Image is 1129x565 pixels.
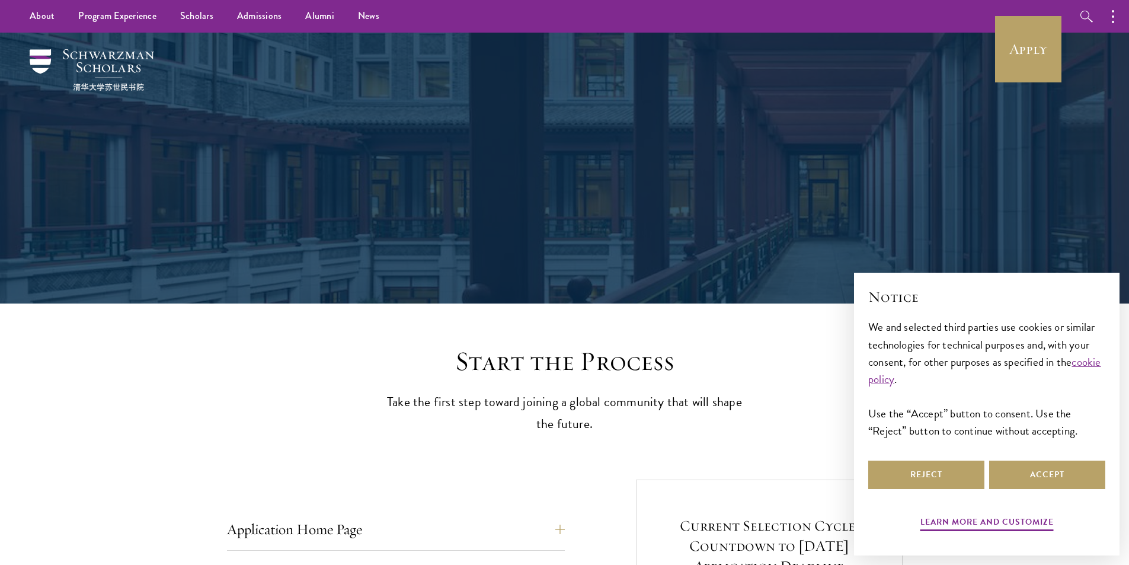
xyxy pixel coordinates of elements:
a: Apply [995,16,1061,82]
button: Reject [868,461,984,489]
button: Learn more and customize [920,515,1054,533]
button: Application Home Page [227,515,565,544]
button: Accept [989,461,1105,489]
a: cookie policy [868,353,1101,388]
h2: Start the Process [381,345,749,378]
img: Schwarzman Scholars [30,49,154,91]
p: Take the first step toward joining a global community that will shape the future. [381,391,749,435]
div: We and selected third parties use cookies or similar technologies for technical purposes and, wit... [868,318,1105,439]
h2: Notice [868,287,1105,307]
